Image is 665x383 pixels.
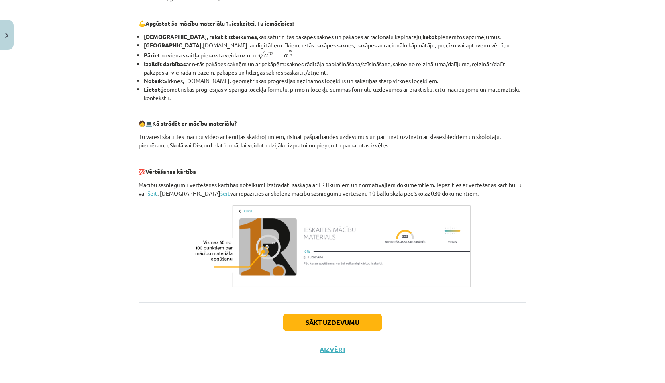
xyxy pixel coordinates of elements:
[144,60,526,77] li: ar n-tās pakāpes saknēm un ar pakāpēm: saknes rādītāja paplašināšana/saīsināšana, sakne no reizin...
[144,51,160,59] b: Pāriet
[5,33,8,38] img: icon-close-lesson-0947bae3869378f0d4975bcd49f059093ad1ed9edebbc8119c70593378902aed.svg
[264,54,268,58] span: a
[139,181,526,198] p: Mācību sasniegumu vērtēšanas kārtības noteikumi izstrādāti saskaņā ar LR likumiem un normatīvajie...
[220,189,230,197] a: šeit
[139,119,526,128] p: 🧑 💻
[144,60,186,67] b: Izpildīt darbības
[284,54,288,58] span: a
[289,50,292,52] span: m
[144,85,526,102] li: ģeometriskās progresijas vispārīgā locekļa formulu, pirmo n locekļu summas formulu uzdevumos ar p...
[144,41,203,49] b: [GEOGRAPHIC_DATA],
[268,53,273,55] span: m
[144,41,526,49] li: [DOMAIN_NAME]. ar digitāliem rīkiem, n-tās pakāpes saknes, pakāpes ar racionālu kāpinātāju, precī...
[258,51,264,59] span: √
[139,167,526,176] p: 💯
[144,77,526,85] li: virknes, [DOMAIN_NAME]. ģeometriskās progresijas nezināmos locekļus un sakarības starp virknes lo...
[144,49,526,60] li: no viena skaitļa pieraksta veida uz otru .
[283,314,382,331] button: Sākt uzdevumu
[144,33,526,41] li: kas satur n-tās pakāpes saknes un pakāpes ar racionālu kāpinātāju, pieņemtos apzīmējumus.
[422,33,437,40] b: lietot
[148,189,157,197] a: šeit
[144,86,160,93] b: Lietot
[145,20,294,27] b: Apgūstot šo mācību materiālu 1. ieskaitei, Tu iemācīsies:
[144,33,258,40] b: [DEMOGRAPHIC_DATA], rakstīt izteiksmes,
[152,120,237,127] b: Kā strādāt ar mācību materiālu?
[145,168,196,175] b: Vērtēšanas kārtība
[144,77,165,84] b: Noteikt
[275,54,282,57] span: =
[139,19,526,28] p: 💪
[317,346,348,354] button: Aizvērt
[290,55,292,57] span: n
[139,132,526,149] p: Tu varēsi skatīties mācību video ar teorijas skaidrojumiem, risināt pašpārbaudes uzdevumus un pār...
